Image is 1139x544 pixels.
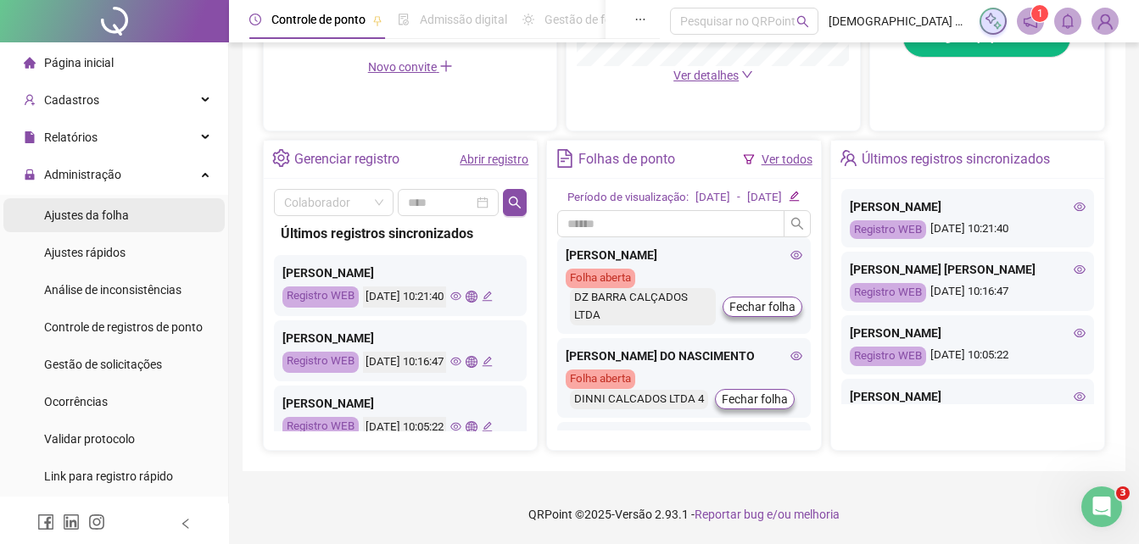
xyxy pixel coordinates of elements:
span: global [466,356,477,367]
div: AIRANILDA [PERSON_NAME] [566,430,801,449]
span: left [180,518,192,530]
span: [DEMOGRAPHIC_DATA] PRATA - DMZ ADMINISTRADORA [829,12,969,31]
span: bell [1060,14,1075,29]
div: [PERSON_NAME] [282,329,518,347]
span: Link para registro rápido [44,469,173,483]
span: eye [1074,327,1086,339]
span: file-text [556,149,573,167]
span: file-done [398,14,410,25]
span: Ajustes rápidos [44,246,126,259]
span: ellipsis [634,14,646,25]
span: search [790,217,804,230]
span: Reportar bug e/ou melhoria [695,508,840,521]
span: Controle de ponto [271,13,366,26]
span: home [24,56,36,68]
span: lock [24,168,36,180]
div: [DATE] 10:16:47 [363,352,446,373]
span: Relatórios [44,130,98,144]
img: 92426 [1092,8,1118,34]
div: [DATE] [695,189,730,207]
span: user-add [24,93,36,105]
footer: QRPoint © 2025 - 2.93.1 - [229,485,1139,544]
span: eye [450,291,461,302]
span: eye [1074,391,1086,402]
span: Admissão digital [420,13,507,26]
button: Fechar folha [715,389,795,409]
div: Registro WEB [282,286,359,308]
span: team [840,149,857,167]
span: Versão [615,508,652,521]
div: [PERSON_NAME] [850,387,1086,406]
div: Folha aberta [566,269,635,288]
span: filter [743,153,755,165]
div: [DATE] 10:16:47 [850,283,1086,303]
span: Controle de registros de ponto [44,320,203,334]
div: [DATE] 10:21:40 [850,220,1086,240]
div: [DATE] 10:05:22 [850,347,1086,366]
span: Ajustes da folha [44,208,129,222]
span: facebook [37,513,54,530]
div: - [737,189,740,207]
span: eye [1074,201,1086,213]
div: [PERSON_NAME] [282,264,518,282]
span: Fechar folha [722,390,788,408]
iframe: Intercom live chat [1081,486,1122,527]
div: DINNI CALCADOS LTDA 4 [570,390,708,409]
span: Fechar folha [729,297,796,316]
div: DZ BARRA CALÇADOS LTDA [570,288,715,325]
span: search [508,196,522,209]
span: file [24,130,36,142]
span: plus [439,59,453,73]
span: search [796,15,809,28]
img: sparkle-icon.fc2bf0ac1784a2077858766a79e2daf3.svg [984,12,1002,31]
span: Gestão de solicitações [44,358,162,371]
span: notification [1023,14,1038,29]
span: global [466,291,477,302]
span: global [466,421,477,432]
span: clock-circle [249,14,261,25]
div: Registro WEB [282,417,359,438]
div: Últimos registros sincronizados [862,145,1050,174]
span: Novo convite [368,60,453,74]
span: eye [790,249,802,261]
a: Abrir registro [460,153,528,166]
div: Folhas de ponto [578,145,675,174]
span: Ver detalhes [673,69,739,82]
span: Cadastros [44,93,99,107]
div: Gerenciar registro [294,145,399,174]
span: Gestão de férias [544,13,630,26]
span: Página inicial [44,56,114,69]
div: [PERSON_NAME] [850,197,1086,216]
div: [DATE] [747,189,782,207]
div: [PERSON_NAME] [PERSON_NAME] [850,260,1086,279]
span: eye [790,350,802,362]
span: edit [482,291,493,302]
div: Período de visualização: [567,189,689,207]
span: Ocorrências [44,395,108,408]
span: 3 [1116,486,1130,500]
button: Fechar folha [723,297,802,317]
div: [DATE] 10:05:22 [363,417,446,438]
span: eye [450,356,461,367]
span: down [741,69,753,80]
div: [PERSON_NAME] [850,324,1086,342]
span: eye [450,421,461,432]
span: eye [1074,264,1086,275]
div: Registro WEB [282,352,359,373]
div: Folha aberta [566,369,635,389]
span: setting [272,149,290,167]
span: sun [522,14,534,25]
div: Registro WEB [850,283,926,303]
sup: 1 [1031,5,1048,22]
span: Validar protocolo [44,432,135,446]
span: linkedin [63,513,80,530]
div: Registro WEB [850,347,926,366]
div: [PERSON_NAME] [282,394,518,413]
span: edit [789,191,800,202]
span: pushpin [372,15,382,25]
div: [PERSON_NAME] DO NASCIMENTO [566,347,801,365]
div: Registro WEB [850,220,926,240]
span: 1 [1037,8,1043,19]
a: Ver todos [762,153,812,166]
span: edit [482,356,493,367]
